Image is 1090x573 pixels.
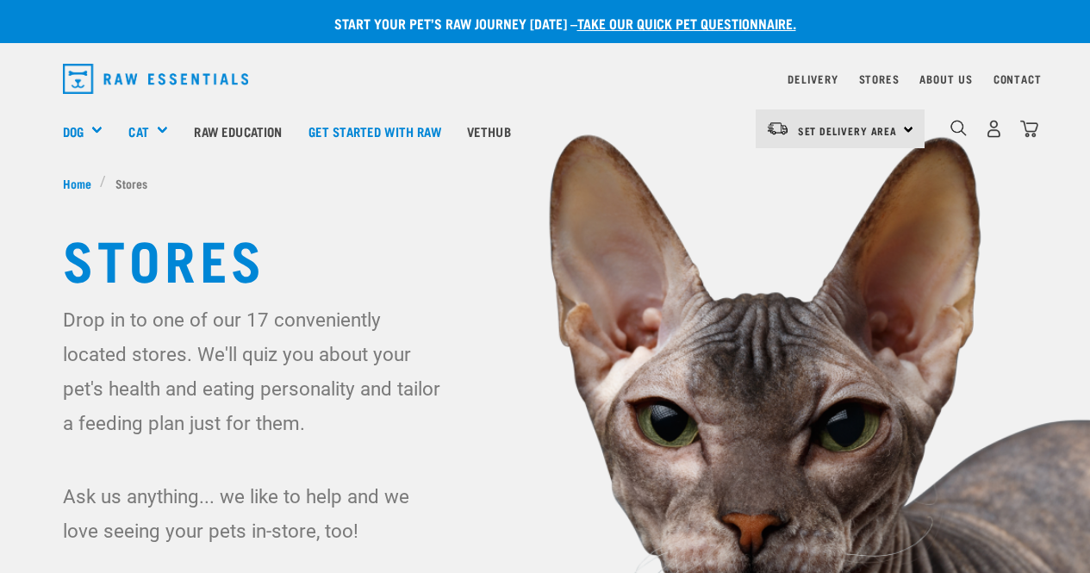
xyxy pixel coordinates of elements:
[950,120,967,136] img: home-icon-1@2x.png
[788,76,838,82] a: Delivery
[181,97,295,165] a: Raw Education
[296,97,454,165] a: Get started with Raw
[128,121,148,141] a: Cat
[63,121,84,141] a: Dog
[919,76,972,82] a: About Us
[49,57,1042,101] nav: dropdown navigation
[63,174,1028,192] nav: breadcrumbs
[63,174,101,192] a: Home
[985,120,1003,138] img: user.png
[766,121,789,136] img: van-moving.png
[454,97,524,165] a: Vethub
[859,76,900,82] a: Stores
[63,64,249,94] img: Raw Essentials Logo
[63,479,449,548] p: Ask us anything... we like to help and we love seeing your pets in-store, too!
[63,174,91,192] span: Home
[1020,120,1038,138] img: home-icon@2x.png
[577,19,796,27] a: take our quick pet questionnaire.
[993,76,1042,82] a: Contact
[63,302,449,440] p: Drop in to one of our 17 conveniently located stores. We'll quiz you about your pet's health and ...
[63,227,1028,289] h1: Stores
[798,128,898,134] span: Set Delivery Area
